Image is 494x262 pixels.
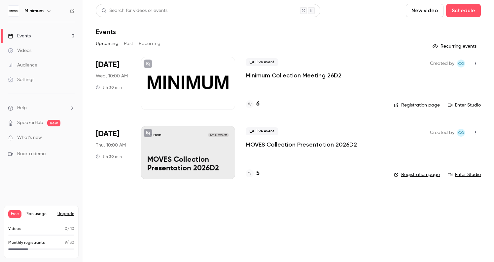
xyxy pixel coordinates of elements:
[139,38,161,49] button: Recurring
[96,142,126,149] span: Thu, 10:00 AM
[65,241,67,245] span: 9
[246,169,260,178] a: 5
[154,133,161,137] p: Minimum
[8,47,31,54] div: Videos
[406,4,443,17] button: New video
[96,154,122,159] div: 3 h 30 min
[141,126,235,179] a: MOVES Collection Presentation 2026D2 Minimum[DATE] 10:00 AMMOVES Collection Presentation 2026D2
[8,62,37,68] div: Audience
[458,60,464,67] span: CO
[124,38,133,49] button: Past
[96,28,116,36] h1: Events
[446,4,481,17] button: Schedule
[67,135,75,141] iframe: Noticeable Trigger
[25,211,53,217] span: Plan usage
[96,129,119,139] span: [DATE]
[448,171,481,178] a: Enter Studio
[101,7,167,14] div: Search for videos or events
[246,100,260,109] a: 6
[246,127,278,135] span: Live event
[96,126,130,179] div: Sep 18 Thu, 10:00 AM (Europe/Copenhagen)
[457,60,465,67] span: Christian Oxvig
[24,8,44,14] h6: Minimum
[208,133,229,137] span: [DATE] 10:00 AM
[65,240,74,246] p: / 30
[8,240,45,246] p: Monthly registrants
[246,58,278,66] span: Live event
[430,60,454,67] span: Created by
[17,134,42,141] span: What's new
[96,73,128,79] span: Wed, 10:00 AM
[430,41,481,52] button: Recurring events
[256,100,260,109] h4: 6
[8,226,21,232] p: Videos
[96,57,130,110] div: Sep 17 Wed, 10:00 AM (Europe/Copenhagen)
[47,120,60,126] span: new
[65,226,74,232] p: / 10
[8,6,19,16] img: Minimum
[458,129,464,137] span: CO
[96,85,122,90] div: 3 h 30 min
[8,76,34,83] div: Settings
[17,105,27,111] span: Help
[246,141,357,149] a: MOVES Collection Presentation 2026D2
[147,156,229,173] p: MOVES Collection Presentation 2026D2
[65,227,67,231] span: 0
[17,119,43,126] a: SpeakerHub
[457,129,465,137] span: Christian Oxvig
[430,129,454,137] span: Created by
[96,38,119,49] button: Upcoming
[8,105,75,111] li: help-dropdown-opener
[57,211,74,217] button: Upgrade
[8,210,21,218] span: Free
[17,151,46,157] span: Book a demo
[394,171,440,178] a: Registration page
[256,169,260,178] h4: 5
[394,102,440,109] a: Registration page
[448,102,481,109] a: Enter Studio
[8,33,31,39] div: Events
[96,60,119,70] span: [DATE]
[246,71,341,79] a: Minimum Collection Meeting 26D2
